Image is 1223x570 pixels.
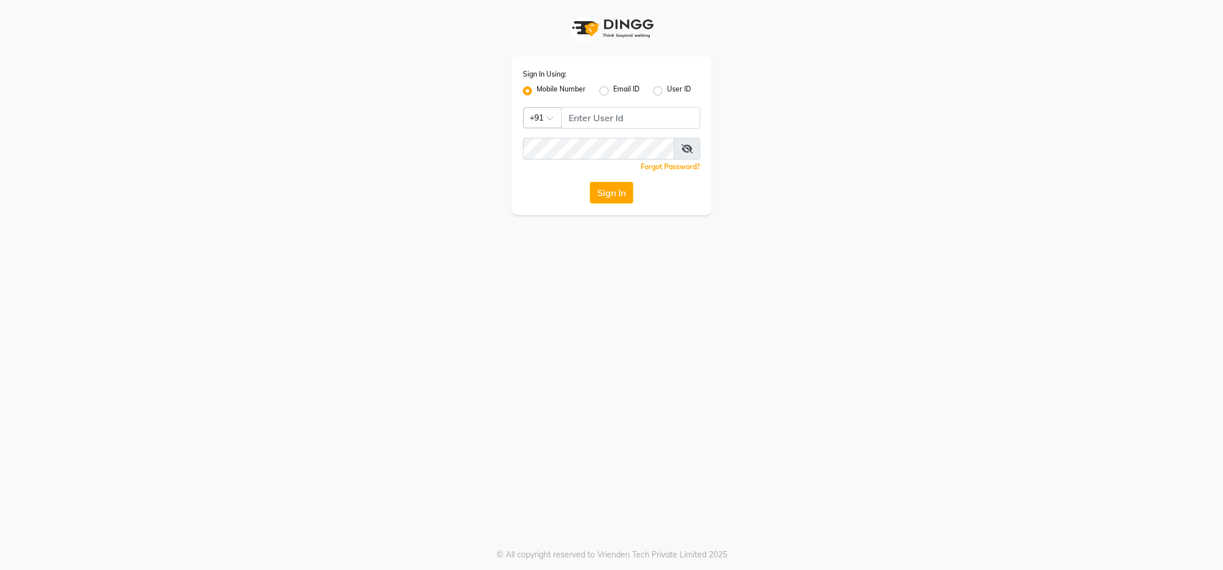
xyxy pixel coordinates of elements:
[641,162,700,171] a: Forgot Password?
[523,138,674,160] input: Username
[537,84,586,98] label: Mobile Number
[566,11,657,45] img: logo1.svg
[613,84,640,98] label: Email ID
[667,84,691,98] label: User ID
[523,69,566,79] label: Sign In Using:
[561,107,700,129] input: Username
[590,182,633,204] button: Sign In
